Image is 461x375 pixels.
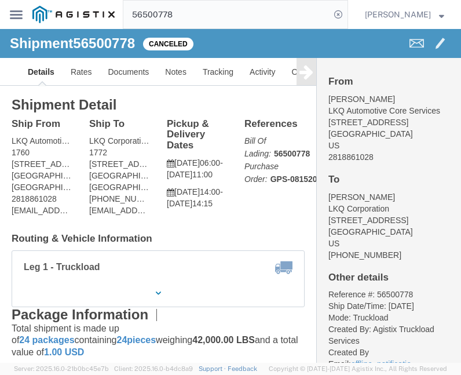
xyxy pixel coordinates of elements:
[228,365,257,372] a: Feedback
[14,365,109,372] span: Server: 2025.16.0-21b0bc45e7b
[114,365,193,372] span: Client: 2025.16.0-b4dc8a9
[364,8,445,21] button: [PERSON_NAME]
[32,6,115,23] img: logo
[199,365,228,372] a: Support
[123,1,330,28] input: Search for shipment number, reference number
[269,364,447,374] span: Copyright © [DATE]-[DATE] Agistix Inc., All Rights Reserved
[365,8,431,21] span: Joey Vernier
